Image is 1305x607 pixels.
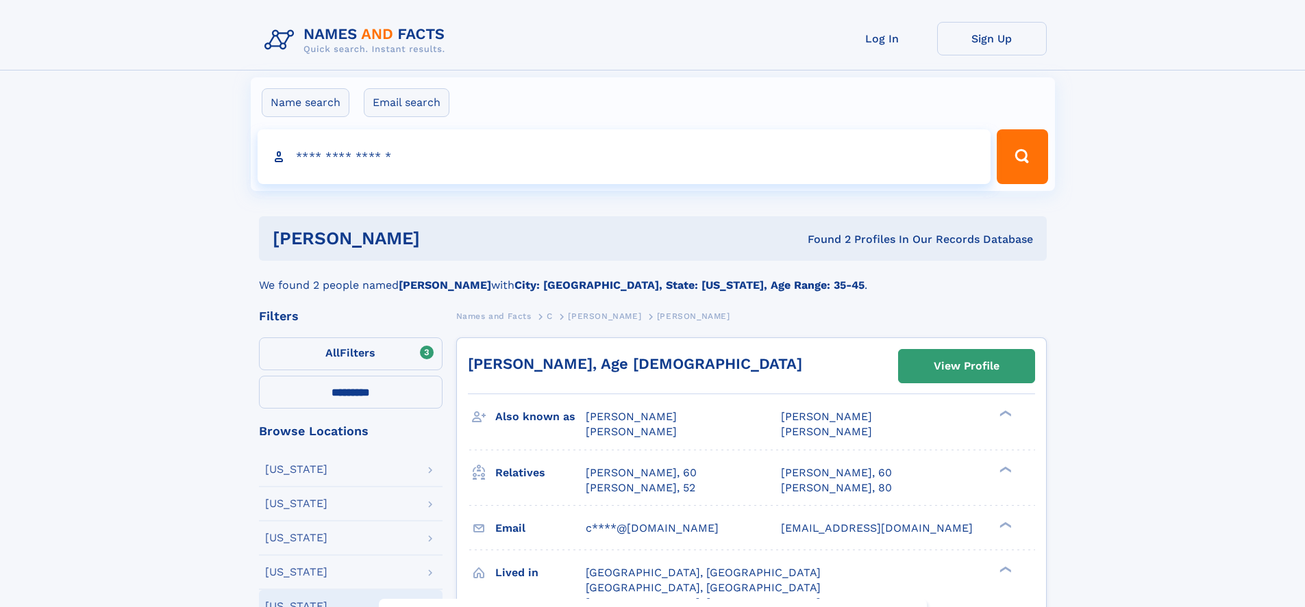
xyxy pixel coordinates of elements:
[781,425,872,438] span: [PERSON_NAME]
[586,410,677,423] span: [PERSON_NAME]
[586,480,695,495] a: [PERSON_NAME], 52
[568,311,641,321] span: [PERSON_NAME]
[996,565,1012,573] div: ❯
[937,22,1047,55] a: Sign Up
[495,461,586,485] h3: Relatives
[258,129,991,184] input: search input
[262,88,349,117] label: Name search
[996,409,1012,418] div: ❯
[495,405,586,428] h3: Also known as
[997,129,1047,184] button: Search Button
[781,410,872,423] span: [PERSON_NAME]
[899,350,1034,383] a: View Profile
[781,521,973,534] span: [EMAIL_ADDRESS][DOMAIN_NAME]
[781,465,892,480] a: [PERSON_NAME], 60
[586,425,677,438] span: [PERSON_NAME]
[265,464,327,475] div: [US_STATE]
[828,22,937,55] a: Log In
[996,465,1012,474] div: ❯
[468,355,802,372] a: [PERSON_NAME], Age [DEMOGRAPHIC_DATA]
[259,425,443,437] div: Browse Locations
[495,561,586,584] h3: Lived in
[265,532,327,543] div: [US_STATE]
[259,22,456,59] img: Logo Names and Facts
[547,307,553,324] a: C
[657,311,730,321] span: [PERSON_NAME]
[547,311,553,321] span: C
[586,566,821,579] span: [GEOGRAPHIC_DATA], [GEOGRAPHIC_DATA]
[265,567,327,578] div: [US_STATE]
[273,230,614,247] h1: [PERSON_NAME]
[514,279,865,292] b: City: [GEOGRAPHIC_DATA], State: [US_STATE], Age Range: 35-45
[614,232,1033,247] div: Found 2 Profiles In Our Records Database
[781,480,892,495] a: [PERSON_NAME], 80
[996,520,1012,529] div: ❯
[934,350,999,382] div: View Profile
[259,337,443,370] label: Filters
[325,346,340,359] span: All
[364,88,449,117] label: Email search
[586,465,697,480] a: [PERSON_NAME], 60
[568,307,641,324] a: [PERSON_NAME]
[586,581,821,594] span: [GEOGRAPHIC_DATA], [GEOGRAPHIC_DATA]
[456,307,532,324] a: Names and Facts
[259,261,1047,294] div: We found 2 people named with .
[265,498,327,509] div: [US_STATE]
[495,517,586,540] h3: Email
[259,310,443,322] div: Filters
[399,279,491,292] b: [PERSON_NAME]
